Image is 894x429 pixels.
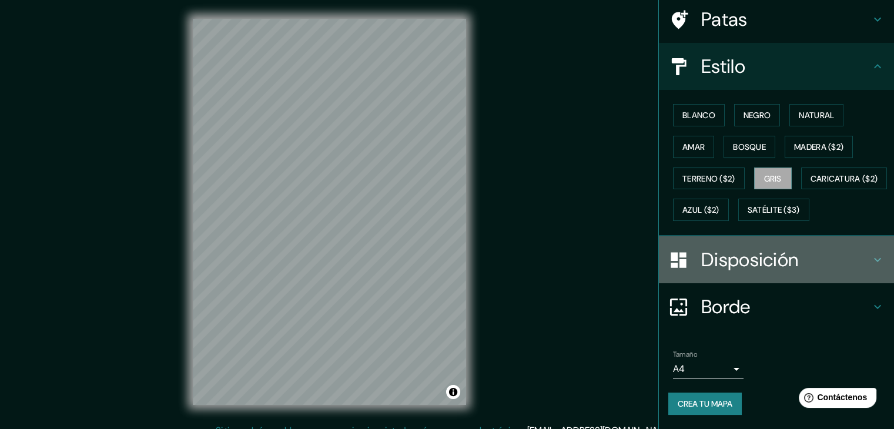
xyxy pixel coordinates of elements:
font: A4 [673,363,685,375]
font: Blanco [682,110,715,120]
font: Tamaño [673,350,697,359]
font: Negro [744,110,771,120]
font: Caricatura ($2) [811,173,878,184]
font: Satélite ($3) [748,205,800,216]
font: Estilo [701,54,745,79]
font: Azul ($2) [682,205,719,216]
button: Caricatura ($2) [801,167,888,190]
button: Negro [734,104,781,126]
font: Disposición [701,247,798,272]
font: Borde [701,294,751,319]
div: Disposición [659,236,894,283]
font: Terreno ($2) [682,173,735,184]
button: Blanco [673,104,725,126]
button: Terreno ($2) [673,167,745,190]
div: A4 [673,360,744,378]
font: Patas [701,7,748,32]
button: Azul ($2) [673,199,729,221]
font: Amar [682,142,705,152]
button: Bosque [724,136,775,158]
canvas: Mapa [193,19,466,405]
font: Madera ($2) [794,142,843,152]
button: Satélite ($3) [738,199,809,221]
div: Estilo [659,43,894,90]
font: Crea tu mapa [678,398,732,409]
iframe: Lanzador de widgets de ayuda [789,383,881,416]
button: Gris [754,167,792,190]
button: Crea tu mapa [668,393,742,415]
font: Bosque [733,142,766,152]
button: Amar [673,136,714,158]
button: Madera ($2) [785,136,853,158]
button: Activar o desactivar atribución [446,385,460,399]
button: Natural [789,104,843,126]
div: Borde [659,283,894,330]
font: Gris [764,173,782,184]
font: Natural [799,110,834,120]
